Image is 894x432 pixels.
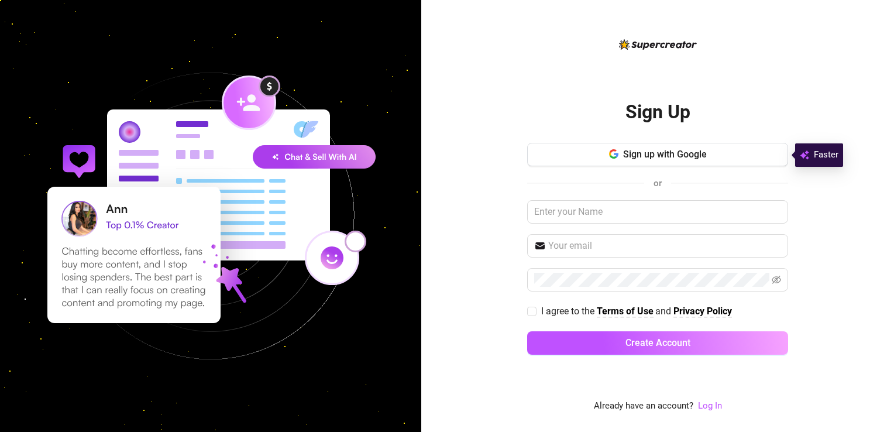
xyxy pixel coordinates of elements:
a: Privacy Policy [673,306,732,318]
a: Log In [698,399,722,413]
span: Already have an account? [594,399,693,413]
span: Create Account [625,337,690,348]
span: or [654,178,662,188]
a: Log In [698,400,722,411]
strong: Privacy Policy [673,306,732,317]
input: Enter your Name [527,200,788,224]
a: Terms of Use [597,306,654,318]
span: Faster [814,148,838,162]
span: I agree to the [541,306,597,317]
strong: Terms of Use [597,306,654,317]
img: svg%3e [800,148,809,162]
span: Sign up with Google [623,149,707,160]
h2: Sign Up [625,100,690,124]
input: Your email [548,239,781,253]
button: Sign up with Google [527,143,788,166]
img: logo-BBDzfeDw.svg [619,39,697,50]
span: and [655,306,673,317]
span: eye-invisible [772,275,781,284]
button: Create Account [527,331,788,355]
img: signup-background-D0MIrEPF.svg [8,13,413,419]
